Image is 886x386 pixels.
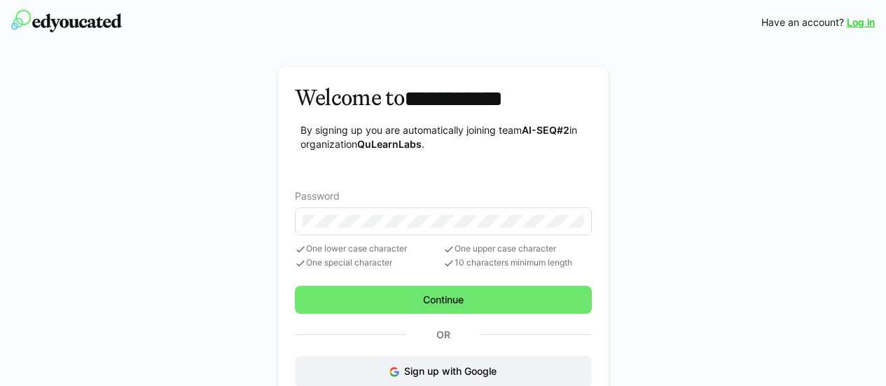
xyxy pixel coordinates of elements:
[295,244,443,255] span: One lower case character
[847,15,875,29] a: Log in
[761,15,844,29] span: Have an account?
[443,244,592,255] span: One upper case character
[300,123,592,151] p: By signing up you are automatically joining team in organization .
[421,293,466,307] span: Continue
[295,84,592,112] h3: Welcome to
[357,138,422,150] strong: QuLearnLabs
[295,258,443,269] span: One special character
[295,191,340,202] span: Password
[406,325,480,345] p: Or
[404,365,497,377] span: Sign up with Google
[11,10,122,32] img: edyoucated
[443,258,592,269] span: 10 characters minimum length
[522,124,569,136] strong: AI-SEQ#2
[295,286,592,314] button: Continue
